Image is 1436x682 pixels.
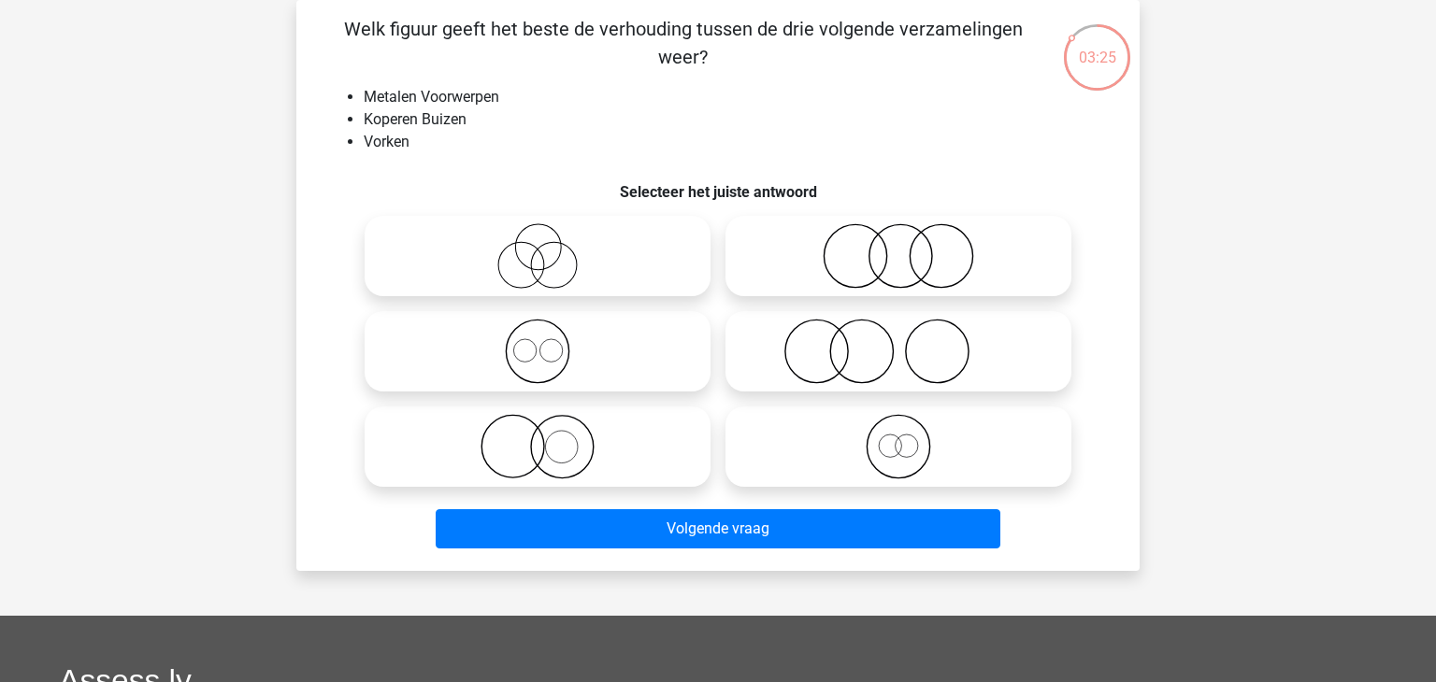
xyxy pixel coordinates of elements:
div: 03:25 [1062,22,1132,69]
li: Vorken [364,131,1110,153]
button: Volgende vraag [436,509,1001,548]
p: Welk figuur geeft het beste de verhouding tussen de drie volgende verzamelingen weer? [326,15,1040,71]
li: Metalen Voorwerpen [364,86,1110,108]
li: Koperen Buizen [364,108,1110,131]
h6: Selecteer het juiste antwoord [326,168,1110,201]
